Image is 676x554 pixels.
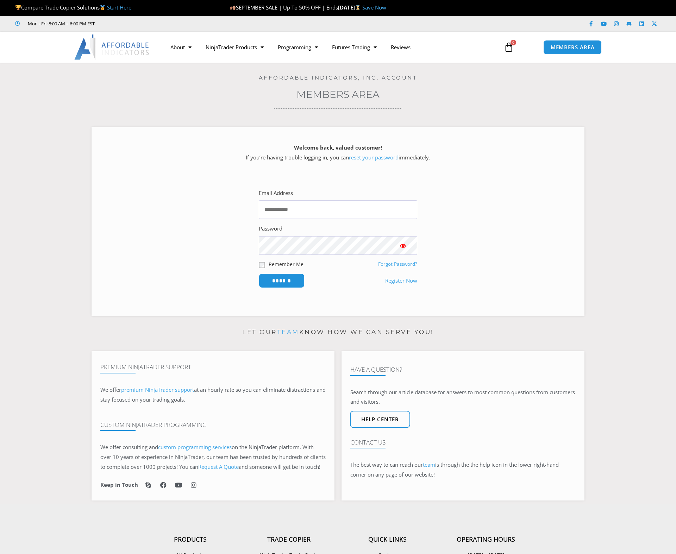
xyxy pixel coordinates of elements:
[100,481,138,488] h6: Keep in Touch
[389,236,417,255] button: Show password
[423,461,435,468] a: team
[511,40,516,45] span: 0
[378,261,417,267] a: Forgot Password?
[350,366,576,373] h4: Have A Question?
[199,39,271,55] a: NinjaTrader Products
[325,39,384,55] a: Futures Trading
[259,74,418,81] a: Affordable Indicators, Inc. Account
[100,364,326,371] h4: Premium NinjaTrader Support
[104,143,572,163] p: If you’re having trouble logging in, you can immediately.
[141,536,239,543] h4: Products
[294,144,382,151] strong: Welcome back, valued customer!
[551,45,595,50] span: MEMBERS AREA
[361,417,399,422] span: Help center
[15,5,21,10] img: 🏆
[198,463,239,470] a: Request A Quote
[543,40,602,55] a: MEMBERS AREA
[259,188,293,198] label: Email Address
[15,4,131,11] span: Compare Trade Copier Solutions
[362,4,386,11] a: Save Now
[26,19,95,28] span: Mon - Fri: 8:00 AM – 6:00 PM EST
[269,260,303,268] label: Remember Me
[121,386,194,393] a: premium NinjaTrader support
[100,386,121,393] span: We offer
[259,224,282,234] label: Password
[437,536,535,543] h4: Operating Hours
[350,411,410,428] a: Help center
[163,39,496,55] nav: Menu
[107,4,131,11] a: Start Here
[100,386,326,403] span: at an hourly rate so you can eliminate distractions and stay focused on your trading goals.
[100,5,105,10] img: 🥇
[74,34,150,60] img: LogoAI | Affordable Indicators – NinjaTrader
[350,439,576,446] h4: Contact Us
[105,20,210,27] iframe: Customer reviews powered by Trustpilot
[92,327,584,338] p: Let our know how we can serve you!
[271,39,325,55] a: Programming
[230,4,338,11] span: SEPTEMBER SALE | Up To 50% OFF | Ends
[350,388,576,407] p: Search through our article database for answers to most common questions from customers and visit...
[338,4,362,11] strong: [DATE]
[355,5,361,10] img: ⌛
[163,39,199,55] a: About
[100,443,326,470] span: on the NinjaTrader platform. With over 10 years of experience in NinjaTrader, our team has been t...
[239,536,338,543] h4: Trade Copier
[385,276,417,286] a: Register Now
[338,536,437,543] h4: Quick Links
[158,443,232,451] a: custom programming services
[349,154,399,161] a: reset your password
[296,88,380,100] a: Members Area
[100,443,232,451] span: We offer consulting and
[350,460,576,480] p: The best way to can reach our is through the the help icon in the lower right-hand corner on any ...
[493,37,524,57] a: 0
[230,5,236,10] img: 🍂
[277,328,299,335] a: team
[384,39,418,55] a: Reviews
[100,421,326,428] h4: Custom NinjaTrader Programming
